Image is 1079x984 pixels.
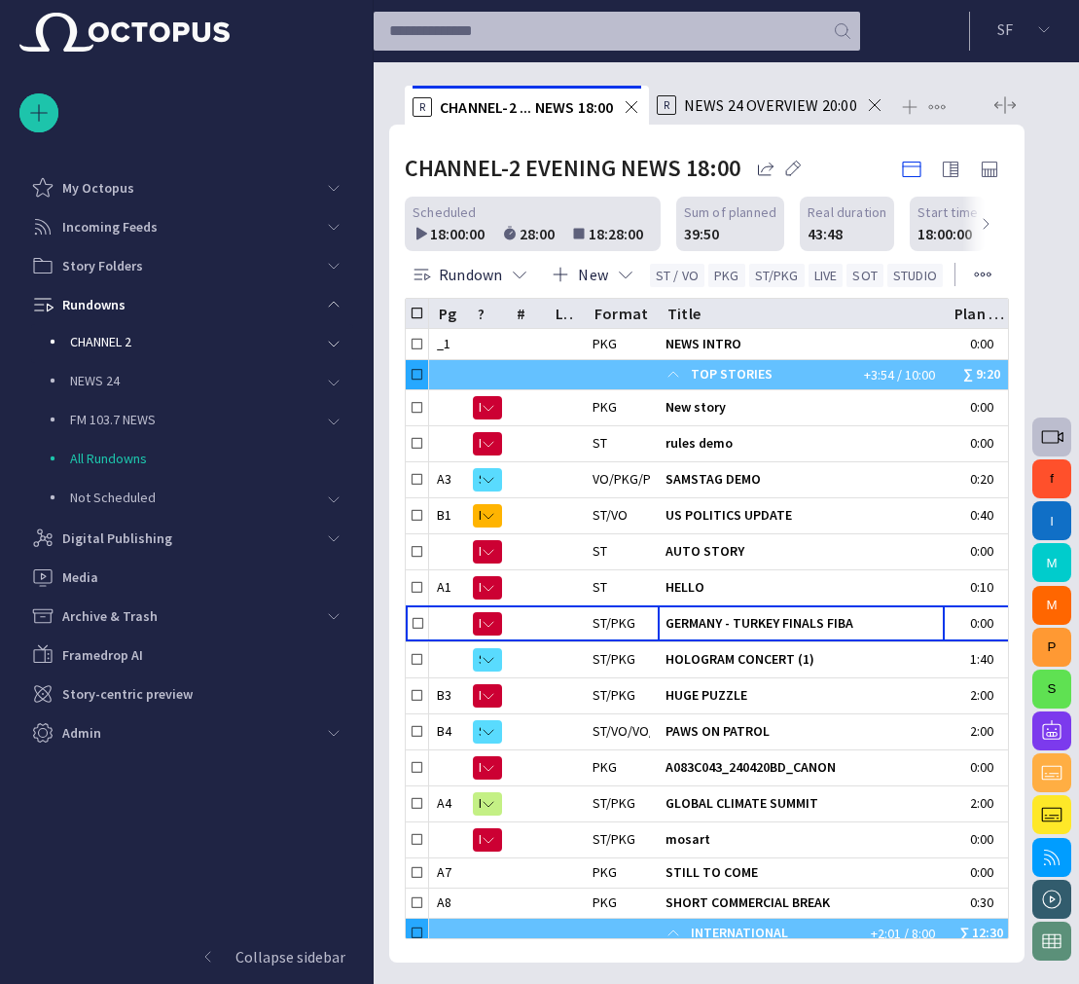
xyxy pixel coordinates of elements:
[665,830,937,849] span: mosart
[479,398,481,418] span: N
[665,390,937,425] div: New story
[405,86,649,125] div: RCHANNEL-2 ... NEWS 18:00
[437,863,460,882] div: A7
[479,578,481,598] span: N
[19,636,353,674] div: Framedrop AI
[593,614,635,633] div: ST/PKG
[437,686,460,705] div: B3
[62,256,143,275] p: Story Folders
[665,714,937,749] div: PAWS ON PATROL
[62,178,134,198] p: My Octopus
[437,335,460,353] div: _1
[413,97,432,117] p: R
[405,155,740,182] h2: CHANNEL-2 EVENING NEWS 18:00
[953,542,1011,561] div: 0:00
[19,13,230,52] img: Octopus News Room
[473,606,502,641] button: N
[473,426,502,461] button: N
[665,534,937,569] div: AUTO STORY
[70,488,314,507] p: Not Scheduled
[665,360,854,389] div: TOP STORIES
[70,410,314,429] p: FM 103.7 NEWS
[62,684,193,704] p: Story-centric preview
[749,264,805,287] button: ST/PKG
[665,678,937,713] div: HUGE PUZZLE
[665,758,937,777] span: A083C043_240420BD_CANON
[479,470,481,490] span: S
[473,498,502,533] button: M
[473,534,502,569] button: N
[953,722,1011,741] div: 2:00
[437,794,460,813] div: A4
[473,822,502,857] button: N
[665,335,937,353] span: NEWS INTRO
[691,919,861,948] span: INTERNATIONAL
[593,542,607,561] div: ST
[665,750,937,785] div: A083C043_240420BD_CANON
[593,335,617,353] div: PKG
[665,642,937,677] div: HOLOGRAM CONCERT (1)
[593,758,617,777] div: PKG
[953,919,1011,948] div: ∑ 12:30
[589,222,653,245] div: 18:28:00
[665,786,937,821] div: GLOBAL CLIMATE SUMMIT
[593,506,628,525] div: ST/VO
[684,95,857,115] span: NEWS 24 OVERVIEW 20:00
[691,360,854,389] span: TOP STORIES
[473,390,502,425] button: N
[808,222,843,245] div: 43:48
[650,264,704,287] button: ST / VO
[667,304,701,323] div: Title
[953,830,1011,849] div: 0:00
[19,168,353,752] ul: main menu
[953,758,1011,777] div: 0:00
[593,830,635,849] div: ST/PKG
[594,304,648,323] div: Format
[437,578,460,597] div: A1
[479,506,481,526] span: M
[953,578,1011,597] div: 0:10
[809,264,844,287] button: LIVE
[437,470,460,489] div: A3
[665,506,937,525] span: US POLITICS UPDATE
[479,794,481,814] span: R
[70,449,353,468] p: All Rundowns
[479,758,481,778] span: N
[649,86,892,125] div: RNEWS 24 OVERVIEW 20:00
[473,462,502,497] button: S
[665,893,937,912] span: SHORT COMMERCIAL BREAK
[62,567,98,587] p: Media
[953,893,1011,912] div: 0:30
[1032,543,1071,582] button: M
[479,434,481,454] span: N
[593,794,635,813] div: ST/PKG
[665,614,937,633] span: GERMANY - TURKEY FINALS FIBA
[953,506,1011,525] div: 0:40
[665,650,937,669] span: HOLOGRAM CONCERT (1)
[62,723,101,743] p: Admin
[593,893,617,912] div: PKG
[62,295,126,314] p: Rundowns
[517,304,525,323] div: #
[953,398,1011,417] div: 0:00
[556,304,576,323] div: Lck
[953,360,1011,389] div: ∑ 9:20
[1032,670,1071,709] button: S
[520,222,564,245] div: 28:00
[665,686,937,705] span: HUGE PUZZLE
[953,434,1011,453] div: 0:00
[593,434,607,453] div: ST
[657,95,676,115] p: R
[708,264,745,287] button: PKG
[665,606,937,641] div: GERMANY - TURKEY FINALS FIBA
[982,12,1067,47] button: SF
[473,714,502,749] button: S
[473,786,502,821] button: R
[917,222,972,245] div: 18:00:00
[479,614,481,634] span: N
[665,722,937,741] span: PAWS ON PATROL
[665,822,937,857] div: mosart
[544,257,642,292] button: New
[473,678,502,713] button: N
[593,578,607,597] div: ST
